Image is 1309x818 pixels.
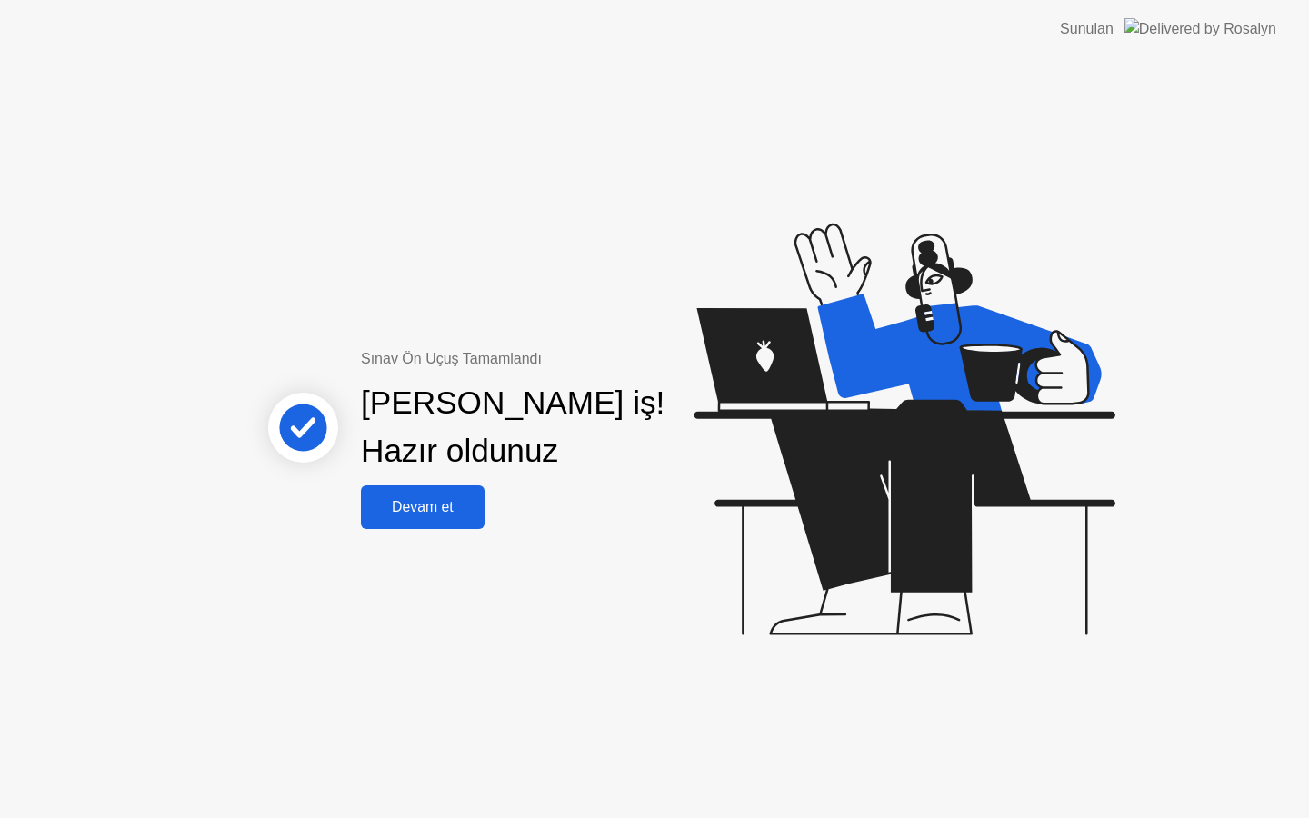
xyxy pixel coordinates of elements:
img: Delivered by Rosalyn [1124,18,1276,39]
div: Devam et [366,499,479,515]
div: Sunulan [1060,18,1114,40]
button: Devam et [361,485,485,529]
div: [PERSON_NAME] iş! Hazır oldunuz [361,379,664,475]
div: Sınav Ön Uçuş Tamamlandı [361,348,736,370]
